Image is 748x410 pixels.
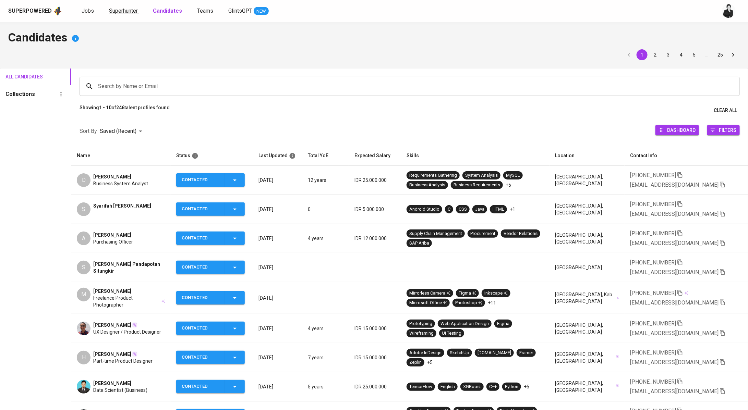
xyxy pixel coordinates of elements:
p: [DATE] [258,325,297,332]
div: … [702,51,713,58]
div: Figma [459,290,476,297]
div: Contacted [182,232,219,245]
span: [PHONE_NUMBER] [630,320,676,327]
button: Contacted [176,380,245,393]
span: Data Scientist (Business) [93,387,147,394]
div: [GEOGRAPHIC_DATA], [GEOGRAPHIC_DATA] [555,232,619,245]
nav: pagination navigation [623,49,740,60]
h6: Collections [5,89,35,99]
button: Go to page 5 [689,49,700,60]
th: Skills [401,146,550,166]
p: +1 [510,206,515,213]
span: [PERSON_NAME] [93,351,131,358]
div: Android Studio [409,206,439,213]
span: Dashboard [667,125,696,135]
p: [DATE] [258,206,297,213]
span: [PHONE_NUMBER] [630,230,676,237]
div: D [77,173,91,187]
span: [PHONE_NUMBER] [630,290,676,296]
div: C++ [489,384,497,390]
span: [PERSON_NAME] [93,288,131,295]
button: Contacted [176,202,245,216]
div: Java [475,206,484,213]
div: A [77,232,91,245]
span: [PHONE_NUMBER] [630,349,676,356]
span: All Candidates [5,73,35,81]
img: f0c21edb0162b86acbcddcfe007adea0.jpg [77,380,91,394]
div: Superpowered [8,7,52,15]
div: [GEOGRAPHIC_DATA], [GEOGRAPHIC_DATA] [555,322,619,335]
div: S [77,261,91,274]
span: [EMAIL_ADDRESS][DOMAIN_NAME] [630,182,719,188]
span: [EMAIL_ADDRESS][DOMAIN_NAME] [630,359,719,365]
a: GlintsGPT NEW [228,7,269,15]
button: Contacted [176,173,245,187]
th: Location [550,146,625,166]
p: Saved (Recent) [100,127,136,135]
span: Business System Analyst [93,180,148,187]
img: magic_wand.svg [616,384,619,387]
div: Saved (Recent) [100,125,145,138]
div: Procurement [470,231,495,237]
div: [GEOGRAPHIC_DATA], [GEOGRAPHIC_DATA] [555,380,619,394]
div: Inkscape [484,290,508,297]
span: Superhunter [109,8,138,14]
h4: Candidates [8,30,740,47]
div: MySQL [506,172,520,179]
div: English [441,384,455,390]
div: M [77,288,91,301]
p: 12 years [308,177,343,184]
a: Teams [197,7,215,15]
span: Syarifah [PERSON_NAME] [93,202,151,209]
p: +5 [427,359,433,366]
button: Contacted [176,261,245,274]
p: +5 [506,182,511,188]
div: UI Testing [442,330,461,337]
div: SAP Ariba [409,240,429,247]
div: Figma [497,321,509,327]
span: [EMAIL_ADDRESS][DOMAIN_NAME] [630,269,719,275]
p: [DATE] [258,354,297,361]
div: Contacted [182,380,219,393]
div: System Analysis [465,172,498,179]
button: Go to next page [728,49,739,60]
div: Wireframing [409,330,434,337]
div: [GEOGRAPHIC_DATA] [555,264,619,271]
span: [EMAIL_ADDRESS][DOMAIN_NAME] [630,211,719,217]
span: [PHONE_NUMBER] [630,172,676,178]
p: 4 years [308,235,343,242]
button: Contacted [176,351,245,364]
div: Microsoft Office [409,300,447,306]
p: IDR 5.000.000 [354,206,396,213]
div: Contacted [182,322,219,335]
span: [EMAIL_ADDRESS][DOMAIN_NAME] [630,330,719,336]
span: [EMAIL_ADDRESS][DOMAIN_NAME] [630,388,719,395]
p: +11 [488,299,496,306]
button: Go to page 4 [676,49,687,60]
button: Contacted [176,291,245,305]
div: Contacted [182,291,219,305]
div: [GEOGRAPHIC_DATA], [GEOGRAPHIC_DATA] [555,202,619,216]
img: magic_wand.svg [616,355,619,358]
p: IDR 25.000.000 [354,177,396,184]
div: [GEOGRAPHIC_DATA], Kab. [GEOGRAPHIC_DATA] [555,291,619,305]
div: Zeplin [409,359,422,366]
th: Name [71,146,171,166]
div: Web Application Design [441,321,489,327]
a: Superhunter [109,7,139,15]
p: [DATE] [258,383,297,390]
div: Mirrorless Camera [409,290,450,297]
button: Go to page 25 [715,49,726,60]
div: S [77,202,91,216]
div: Adobe InDesign [409,350,442,356]
p: Showing of talent profiles found [80,104,170,117]
div: Photoshop [455,300,482,306]
span: [PHONE_NUMBER] [630,259,676,266]
th: Last Updated [253,146,302,166]
div: XGBoost [463,384,481,390]
div: H [77,351,91,364]
span: [EMAIL_ADDRESS][DOMAIN_NAME] [630,240,719,246]
button: Filters [707,125,740,135]
div: Contacted [182,173,219,187]
img: medwi@glints.com [722,4,736,18]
